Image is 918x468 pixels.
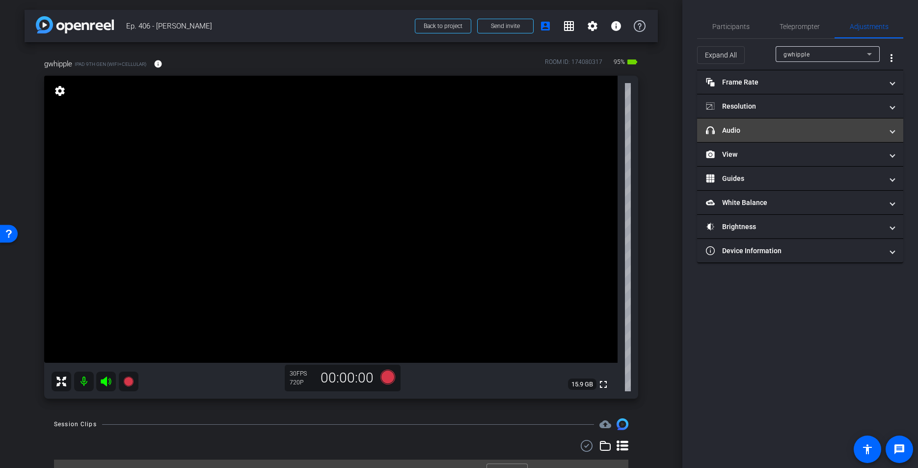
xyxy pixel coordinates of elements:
[706,125,883,136] mat-panel-title: Audio
[424,23,462,29] span: Back to project
[706,246,883,256] mat-panel-title: Device Information
[53,85,67,97] mat-icon: settings
[563,20,575,32] mat-icon: grid_on
[599,418,611,430] mat-icon: cloud_upload
[893,443,905,455] mat-icon: message
[706,198,883,208] mat-panel-title: White Balance
[290,370,314,378] div: 30
[75,60,146,68] span: iPad 9th Gen (WiFi+Cellular)
[705,46,737,64] span: Expand All
[697,239,903,263] mat-expansion-panel-header: Device Information
[783,51,810,58] span: gwhipple
[54,419,97,429] div: Session Clips
[612,54,626,70] span: 95%
[697,46,745,64] button: Expand All
[706,149,883,160] mat-panel-title: View
[126,16,409,36] span: Ep. 406 - [PERSON_NAME]
[697,215,903,238] mat-expansion-panel-header: Brightness
[599,418,611,430] span: Destinations for your clips
[697,70,903,94] mat-expansion-panel-header: Frame Rate
[706,101,883,112] mat-panel-title: Resolution
[587,20,598,32] mat-icon: settings
[36,16,114,33] img: app-logo
[290,379,314,386] div: 720P
[626,56,638,68] mat-icon: battery_std
[862,443,873,455] mat-icon: accessibility
[568,379,596,390] span: 15.9 GB
[597,379,609,390] mat-icon: fullscreen
[491,22,520,30] span: Send invite
[697,94,903,118] mat-expansion-panel-header: Resolution
[697,118,903,142] mat-expansion-panel-header: Audio
[706,222,883,232] mat-panel-title: Brightness
[540,20,551,32] mat-icon: account_box
[415,19,471,33] button: Back to project
[712,23,750,30] span: Participants
[314,370,380,386] div: 00:00:00
[886,52,897,64] mat-icon: more_vert
[850,23,889,30] span: Adjustments
[617,418,628,430] img: Session clips
[697,191,903,214] mat-expansion-panel-header: White Balance
[545,58,602,72] div: ROOM ID: 174080317
[706,174,883,184] mat-panel-title: Guides
[880,46,903,70] button: More Options for Adjustments Panel
[697,167,903,190] mat-expansion-panel-header: Guides
[697,143,903,166] mat-expansion-panel-header: View
[706,77,883,88] mat-panel-title: Frame Rate
[477,19,534,33] button: Send invite
[780,23,820,30] span: Teleprompter
[44,58,72,69] span: gwhipple
[610,20,622,32] mat-icon: info
[297,370,307,377] span: FPS
[154,59,162,68] mat-icon: info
